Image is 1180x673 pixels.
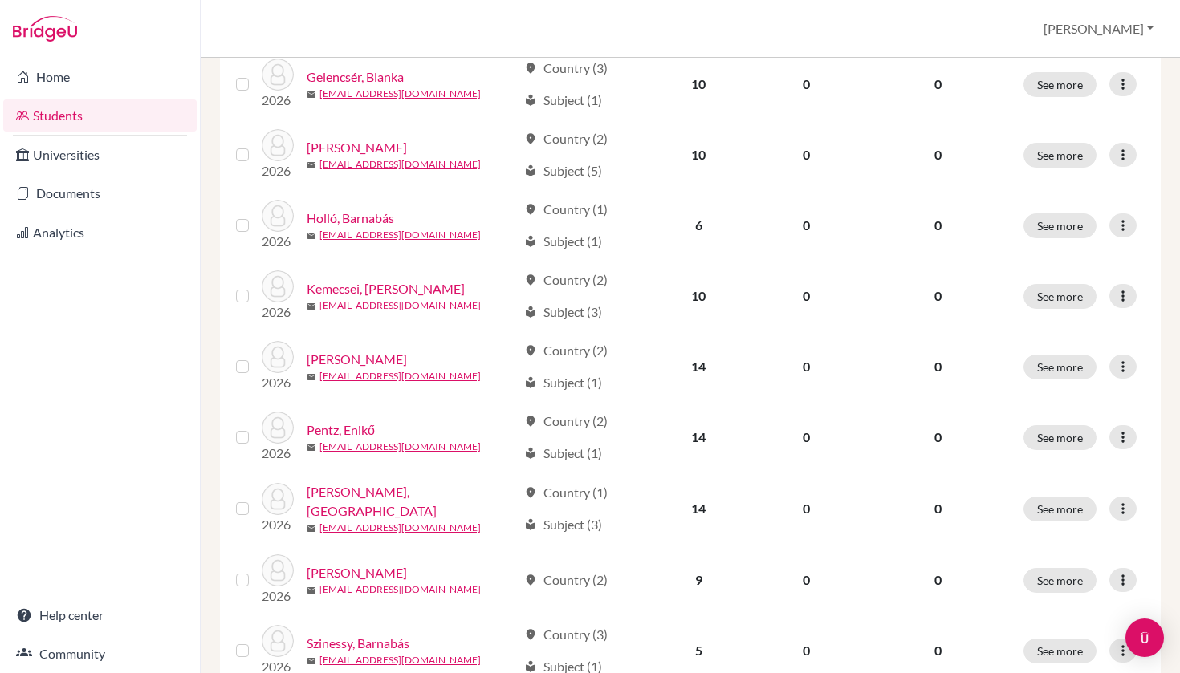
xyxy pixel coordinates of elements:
[262,129,294,161] img: Háry, Laura
[319,157,481,172] a: [EMAIL_ADDRESS][DOMAIN_NAME]
[524,660,537,673] span: local_library
[262,412,294,444] img: Pentz, Enikő
[307,563,407,582] a: [PERSON_NAME]
[872,145,1004,164] p: 0
[751,545,862,615] td: 0
[872,499,1004,518] p: 0
[751,331,862,402] td: 0
[524,444,602,463] div: Subject (1)
[307,524,316,533] span: mail
[524,302,602,322] div: Subject (3)
[1036,14,1161,44] button: [PERSON_NAME]
[262,444,294,463] p: 2026
[1023,143,1097,168] button: See more
[262,302,294,322] p: 2026
[307,656,316,666] span: mail
[751,402,862,472] td: 0
[262,483,294,515] img: Péterffy, Dóra
[13,16,77,42] img: Bridge-U
[319,440,481,454] a: [EMAIL_ADDRESS][DOMAIN_NAME]
[646,261,751,331] td: 10
[524,62,537,75] span: location_on
[307,279,465,298] a: Kemecsei, [PERSON_NAME]
[872,357,1004,376] p: 0
[307,160,316,170] span: mail
[262,232,294,251] p: 2026
[646,190,751,261] td: 6
[319,298,481,313] a: [EMAIL_ADDRESS][DOMAIN_NAME]
[524,235,537,248] span: local_library
[319,521,481,535] a: [EMAIL_ADDRESS][DOMAIN_NAME]
[319,369,481,383] a: [EMAIL_ADDRESS][DOMAIN_NAME]
[524,373,602,392] div: Subject (1)
[646,472,751,545] td: 14
[319,228,481,242] a: [EMAIL_ADDRESS][DOMAIN_NAME]
[307,586,316,595] span: mail
[3,217,197,249] a: Analytics
[524,412,608,431] div: Country (2)
[872,286,1004,306] p: 0
[524,415,537,428] span: location_on
[524,91,602,110] div: Subject (1)
[751,472,862,545] td: 0
[262,341,294,373] img: Kosztolányi, Niki
[3,638,197,670] a: Community
[646,402,751,472] td: 14
[307,372,316,382] span: mail
[524,515,602,534] div: Subject (3)
[262,270,294,302] img: Kemecsei, Aron
[524,306,537,318] span: local_library
[319,653,481,667] a: [EMAIL_ADDRESS][DOMAIN_NAME]
[524,628,537,641] span: location_on
[524,161,602,180] div: Subject (5)
[524,447,537,460] span: local_library
[1023,72,1097,97] button: See more
[1125,618,1164,657] div: Open Intercom Messenger
[524,164,537,177] span: local_library
[1023,568,1097,593] button: See more
[262,554,294,586] img: Szabó-Szentgyörgyi, Péter
[646,331,751,402] td: 14
[1023,425,1097,450] button: See more
[307,350,407,369] a: [PERSON_NAME]
[1023,284,1097,309] button: See more
[262,625,294,657] img: Szinessy, Barnabás
[307,138,407,157] a: [PERSON_NAME]
[524,574,537,586] span: location_on
[1023,639,1097,663] button: See more
[872,75,1004,94] p: 0
[524,59,608,78] div: Country (3)
[646,120,751,190] td: 10
[524,203,537,216] span: location_on
[751,120,862,190] td: 0
[3,599,197,631] a: Help center
[262,515,294,534] p: 2026
[319,582,481,597] a: [EMAIL_ADDRESS][DOMAIN_NAME]
[524,625,608,644] div: Country (3)
[307,67,404,87] a: Gelencsér, Blanka
[872,216,1004,235] p: 0
[524,200,608,219] div: Country (1)
[1023,497,1097,521] button: See more
[307,90,316,99] span: mail
[524,129,608,148] div: Country (2)
[524,274,537,286] span: location_on
[524,486,537,499] span: location_on
[524,270,608,290] div: Country (2)
[524,94,537,107] span: local_library
[307,420,375,440] a: Pentz, Enikő
[262,59,294,91] img: Gelencsér, Blanka
[262,586,294,606] p: 2026
[262,373,294,392] p: 2026
[262,200,294,232] img: Holló, Barnabás
[524,341,608,360] div: Country (2)
[524,232,602,251] div: Subject (1)
[307,482,517,521] a: [PERSON_NAME], [GEOGRAPHIC_DATA]
[646,545,751,615] td: 9
[307,209,394,228] a: Holló, Barnabás
[319,87,481,101] a: [EMAIL_ADDRESS][DOMAIN_NAME]
[524,518,537,531] span: local_library
[751,190,862,261] td: 0
[524,570,608,590] div: Country (2)
[1023,355,1097,379] button: See more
